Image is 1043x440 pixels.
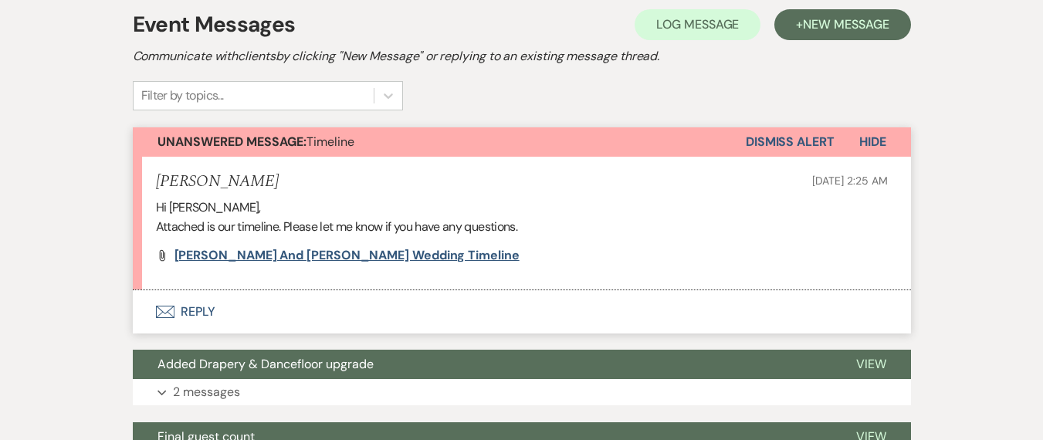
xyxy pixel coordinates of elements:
[133,127,746,157] button: Unanswered Message:Timeline
[157,134,306,150] strong: Unanswered Message:
[157,356,374,372] span: Added Drapery & Dancefloor upgrade
[156,217,888,237] p: Attached is our timeline. Please let me know if you have any questions.
[803,16,889,32] span: New Message
[133,290,911,333] button: Reply
[141,86,224,105] div: Filter by topics...
[157,134,354,150] span: Timeline
[656,16,739,32] span: Log Message
[173,382,240,402] p: 2 messages
[812,174,887,188] span: [DATE] 2:25 AM
[856,356,886,372] span: View
[133,47,911,66] h2: Communicate with clients by clicking "New Message" or replying to an existing message thread.
[133,350,831,379] button: Added Drapery & Dancefloor upgrade
[774,9,910,40] button: +New Message
[835,127,911,157] button: Hide
[174,249,520,262] a: [PERSON_NAME] and [PERSON_NAME] Wedding Timeline
[746,127,835,157] button: Dismiss Alert
[156,172,279,191] h5: [PERSON_NAME]
[174,247,520,263] span: [PERSON_NAME] and [PERSON_NAME] Wedding Timeline
[831,350,911,379] button: View
[133,8,296,41] h1: Event Messages
[133,379,911,405] button: 2 messages
[156,198,888,218] p: Hi [PERSON_NAME],
[859,134,886,150] span: Hide
[635,9,760,40] button: Log Message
